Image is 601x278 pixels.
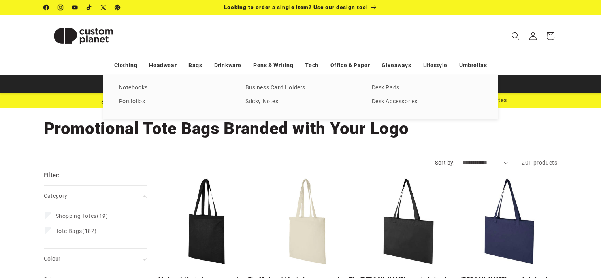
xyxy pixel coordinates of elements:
a: Custom Planet [41,15,126,57]
a: Notebooks [119,83,230,93]
a: Portfolios [119,96,230,107]
a: Sticky Notes [245,96,356,107]
a: Desk Pads [372,83,482,93]
a: Umbrellas [459,59,487,72]
summary: Search [507,27,524,45]
h1: Promotional Tote Bags Branded with Your Logo [44,118,558,139]
summary: Category (0 selected) [44,186,147,206]
span: Shopping Totes [56,213,97,219]
span: Colour [44,255,61,262]
span: Category [44,193,68,199]
label: Sort by: [435,159,455,166]
summary: Colour (0 selected) [44,249,147,269]
img: Custom Planet [44,18,123,54]
a: Lifestyle [423,59,447,72]
h2: Filter: [44,171,60,180]
a: Headwear [149,59,177,72]
span: Looking to order a single item? Use our design tool [224,4,368,10]
a: Bags [188,59,202,72]
a: Office & Paper [330,59,370,72]
a: Clothing [114,59,138,72]
a: Tech [305,59,318,72]
a: Desk Accessories [372,96,482,107]
span: (182) [56,227,97,235]
span: (19) [56,212,108,219]
span: Tote Bags [56,228,82,234]
a: Pens & Writing [253,59,293,72]
span: 201 products [522,159,557,166]
a: Drinkware [214,59,241,72]
iframe: Chat Widget [561,240,601,278]
a: Giveaways [382,59,411,72]
a: Business Card Holders [245,83,356,93]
